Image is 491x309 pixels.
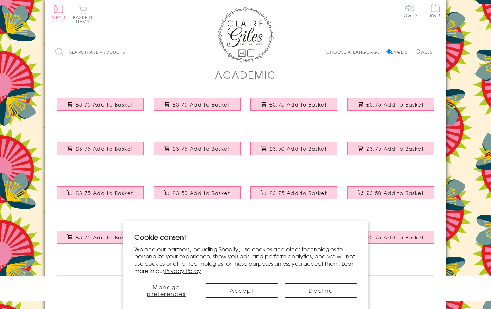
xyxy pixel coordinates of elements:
[347,186,435,199] button: £3.50 Add to Basket
[342,270,439,300] a: Good Luck Card, Crayons, Good Luck on your First Day at School £3.50 Add to Basket
[342,137,439,167] a: Congratulations National Exam Results Card, Star, Embellished with pompoms £3.75 Add to Basket
[57,275,144,288] button: £3.50 Add to Basket
[52,181,149,211] a: Good Luck Card, Pencil case, First Day of School, Embellished with pompoms £3.75 Add to Basket
[76,234,133,241] span: £3.75 Add to Basket
[52,270,149,300] a: Congratulations Graduation Card, Embellished with a padded star £3.50 Add to Basket
[52,5,66,19] button: Menu
[215,67,276,82] h1: Academic
[134,232,357,242] h2: Cookie consent
[149,92,245,123] a: Thank You Teacher Card, Medal & Books, Embellished with a colourful tassel £3.75 Add to Basket
[57,142,144,155] button: £3.75 Add to Basket
[57,98,144,111] button: £3.75 Add to Basket
[347,231,435,244] button: £3.75 Add to Basket
[52,225,149,256] a: Good Luck in your Finals Card, Dots, Embellished with pompoms £3.75 Add to Basket
[269,145,327,152] span: £3.50 Add to Basket
[250,186,338,199] button: £3.75 Add to Basket
[342,181,439,211] a: Exam Good Luck Card, Pink Stars, Embellished with a padded star £3.50 Add to Basket
[147,283,186,298] span: Manage preferences
[52,14,66,20] span: Menu
[250,98,338,111] button: £3.75 Add to Basket
[366,189,424,197] span: £3.50 Add to Basket
[347,275,435,288] button: £3.50 Add to Basket
[149,181,245,211] a: Good Luck on your 1st day of School Card, Pencils, Congratulations £3.50 Add to Basket
[416,49,436,55] label: Welsh
[168,44,175,60] input: Search
[173,189,230,197] span: £3.50 Add to Basket
[245,92,342,123] a: Thank you Teacher Card, School, Embellished with pompoms £3.75 Add to Basket
[285,283,357,298] button: Decline
[366,101,424,108] span: £3.75 Add to Basket
[76,101,133,108] span: £3.75 Add to Basket
[217,7,274,63] img: Claire Giles Greetings Cards
[164,266,201,275] a: Privacy Policy
[52,92,149,123] a: Thank You Teacher Card, Trophy, Embellished with a colourful tassel £3.75 Add to Basket
[269,189,327,197] span: £3.75 Add to Basket
[269,101,327,108] span: £3.75 Add to Basket
[386,49,391,54] input: English
[52,44,175,60] input: Search all products
[73,6,92,24] button: Basket0 items
[154,142,241,155] button: £3.75 Add to Basket
[401,4,418,17] a: Log In
[347,142,435,155] button: £3.75 Add to Basket
[206,283,278,298] button: Accept
[326,49,385,55] p: Choose a language:
[245,181,342,211] a: Good Luck Exams Card, Rainbow, Embellished with a colourful tassel £3.75 Add to Basket
[366,145,424,152] span: £3.75 Add to Basket
[366,234,424,241] span: £3.75 Add to Basket
[149,137,245,167] a: Congratulations and Good Luck Card, Off to Uni, Embellished with pompoms £3.75 Add to Basket
[154,98,241,111] button: £3.75 Add to Basket
[76,145,133,152] span: £3.75 Add to Basket
[76,14,92,25] span: 0 items
[347,98,435,111] button: £3.75 Add to Basket
[57,186,144,199] button: £3.75 Add to Basket
[134,283,199,298] button: Manage preferences
[57,231,144,244] button: £3.75 Add to Basket
[428,4,443,19] a: Trade
[134,245,357,275] p: We and our partners, including Shopify, use cookies and other technologies to personalize your ex...
[173,145,230,152] span: £3.75 Add to Basket
[154,186,241,199] button: £3.50 Add to Basket
[342,225,439,256] a: A Level Good Luck Card, Dotty Circle, Embellished with pompoms £3.75 Add to Basket
[250,142,338,155] button: £3.50 Add to Basket
[416,49,420,54] input: Welsh
[52,137,149,167] a: Thank You Teaching Assistant Card, Rosette, Embellished with a colourful tassel £3.75 Add to Basket
[342,92,439,123] a: Thank you Teaching Assistand Card, School, Embellished with pompoms £3.75 Add to Basket
[386,49,414,55] label: English
[245,137,342,167] a: Congratulations Card, exam results, Embellished with a padded star £3.50 Add to Basket
[76,189,133,197] span: £3.75 Add to Basket
[428,4,443,17] span: Trade
[173,101,230,108] span: £3.75 Add to Basket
